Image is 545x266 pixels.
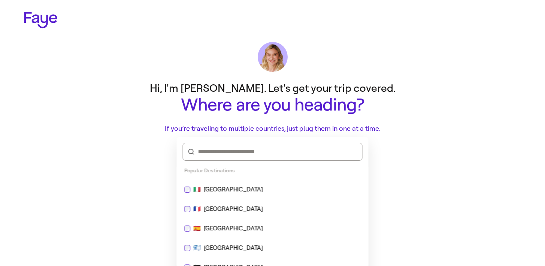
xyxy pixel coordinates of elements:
div: [GEOGRAPHIC_DATA] [203,224,263,233]
div: [GEOGRAPHIC_DATA] [203,205,263,214]
div: 🇫🇷 [184,205,361,214]
p: If you’re traveling to multiple countries, just plug them in one at a time. [123,124,423,134]
div: 🇬🇷 [184,244,361,253]
div: [GEOGRAPHIC_DATA] [203,185,263,194]
div: 🇮🇹 [184,185,361,194]
div: [GEOGRAPHIC_DATA] [203,244,263,253]
div: Popular Destinations [177,164,369,178]
div: 🇪🇸 [184,224,361,233]
h1: Where are you heading? [123,96,423,115]
p: Hi, I'm [PERSON_NAME]. Let's get your trip covered. [123,81,423,96]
